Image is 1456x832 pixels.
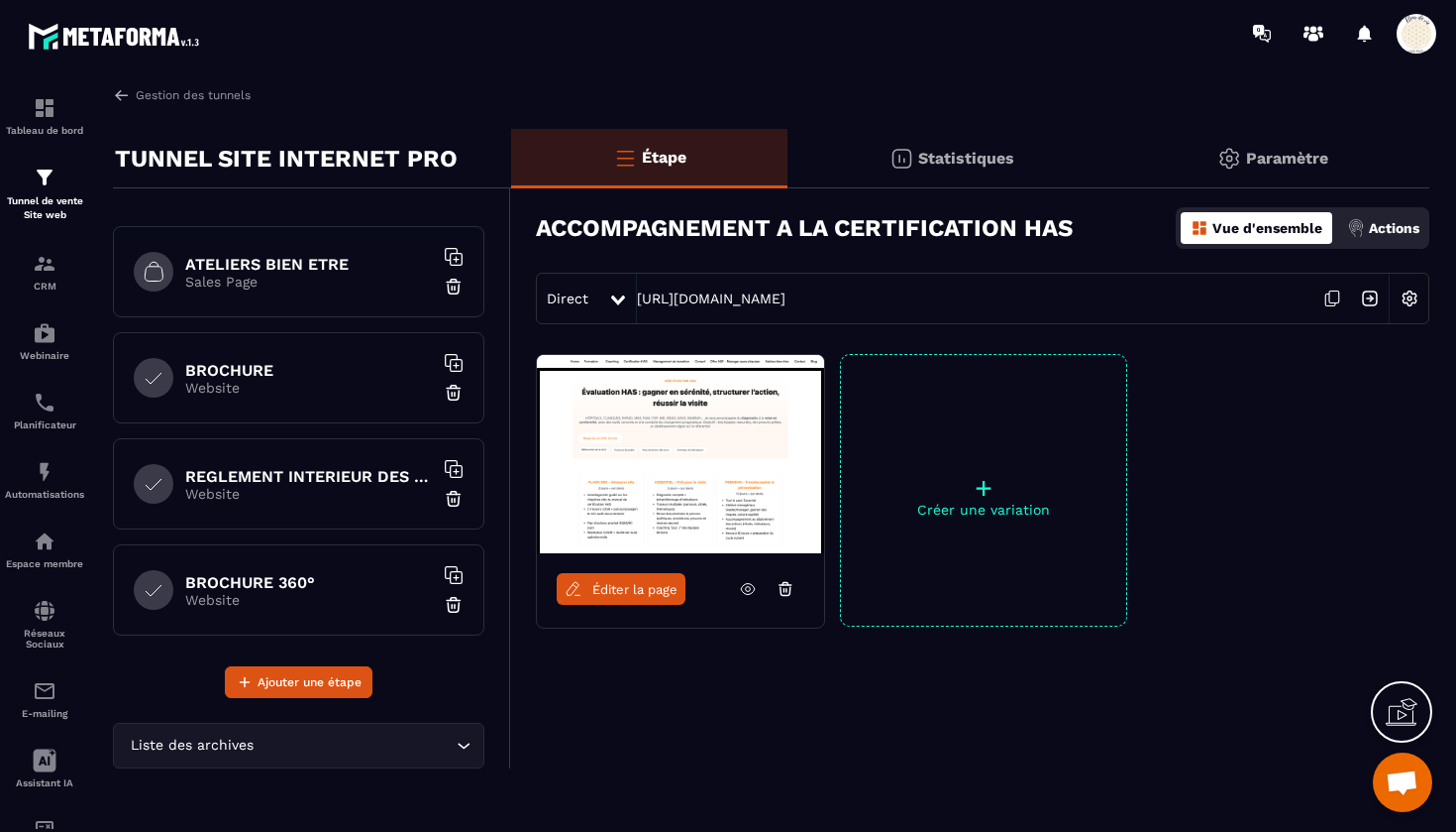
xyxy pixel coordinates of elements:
h6: BROCHURE 360° [185,573,433,592]
p: Réseaux Sociaux [5,628,84,650]
h6: BROCHURE [185,361,433,380]
img: setting-w.858f3a88.svg [1391,280,1428,317]
img: trash [444,595,464,615]
p: Vue d'ensemble [1212,220,1322,236]
span: Éditer la page [592,582,677,597]
p: E-mailing [5,708,84,719]
div: Ouvrir le chat [1373,753,1432,812]
a: schedulerschedulerPlanificateur [5,376,84,445]
a: automationsautomationsEspace membre [5,515,84,584]
input: Search for option [258,735,452,757]
p: Statistiques [918,149,1014,168]
p: Tunnel de vente Site web [5,194,84,222]
h3: ACCOMPAGNEMENT A LA CERTIFICATION HAS [536,214,1073,242]
img: formation [33,96,56,120]
img: trash [444,383,464,403]
img: arrow-next.bcc2205e.svg [1351,280,1389,317]
img: logo [28,18,206,55]
p: Planificateur [5,419,84,430]
span: Ajouter une étape [258,672,362,692]
img: trash [444,489,464,509]
img: image [537,355,824,553]
p: TUNNEL SITE INTERNET PRO [115,139,458,178]
p: Website [185,592,433,608]
a: automationsautomationsWebinaire [5,306,84,376]
a: Assistant IA [5,734,84,803]
img: actions.d6e523a2.png [1347,219,1365,237]
img: trash [444,277,464,297]
img: automations [33,530,56,553]
a: automationsautomationsAutomatisations [5,445,84,515]
p: Actions [1369,220,1419,236]
h6: REGLEMENT INTERIEUR DES FORMATIONS [185,467,433,486]
button: Ajouter une étape [225,666,372,698]
a: emailemailE-mailing [5,664,84,734]
img: scheduler [33,391,56,415]
span: Liste des archives [126,735,258,757]
img: stats.20deebd0.svg [889,147,913,171]
p: Automatisations [5,489,84,500]
a: Éditer la page [557,573,685,605]
a: formationformationTunnel de vente Site web [5,151,84,237]
div: Search for option [113,723,484,769]
p: Webinaire [5,350,84,361]
p: CRM [5,281,84,292]
img: dashboard-orange.40269519.svg [1191,219,1208,237]
img: setting-gr.5f69749f.svg [1217,147,1241,171]
p: Website [185,380,433,396]
p: Créer une variation [841,502,1126,518]
span: Direct [547,291,588,306]
img: formation [33,166,56,189]
a: formationformationCRM [5,237,84,306]
img: bars-o.4a397970.svg [613,146,637,170]
img: email [33,679,56,703]
p: Assistant IA [5,777,84,788]
p: Espace membre [5,558,84,569]
img: automations [33,460,56,484]
img: social-network [33,599,56,623]
img: arrow [113,86,131,104]
p: Paramètre [1246,149,1328,168]
p: Website [185,486,433,502]
p: + [841,474,1126,502]
p: Tableau de bord [5,125,84,136]
img: formation [33,252,56,276]
h6: ATELIERS BIEN ETRE [185,255,433,274]
a: Gestion des tunnels [113,86,251,104]
img: automations [33,321,56,345]
a: formationformationTableau de bord [5,81,84,151]
a: social-networksocial-networkRéseaux Sociaux [5,584,84,664]
a: [URL][DOMAIN_NAME] [637,291,785,306]
p: Sales Page [185,274,433,290]
p: Étape [642,148,686,167]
